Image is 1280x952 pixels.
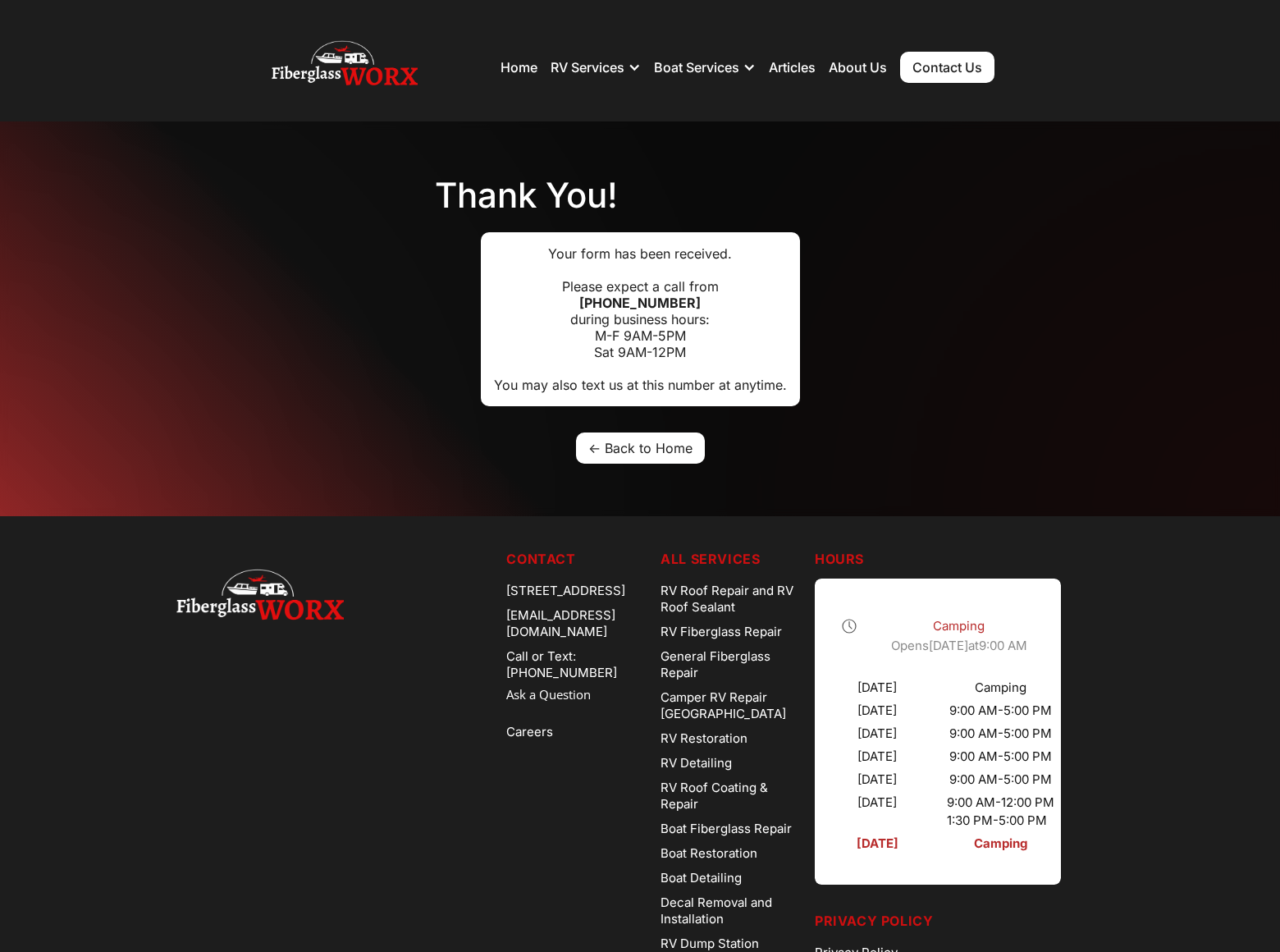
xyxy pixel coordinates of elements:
div: Your form has been received. Please expect a call from during business hours: M-F 9AM-5PM Sat 9AM... [494,245,787,393]
div: 9:00 AM - 12:00 PM [947,794,1054,811]
span: Opens at [891,638,1027,653]
a: RV Restoration [661,726,802,751]
div: Camping [974,835,1027,852]
a: Boat Restoration [661,841,802,866]
a: Decal Removal and Installation [661,890,802,931]
a: About Us [829,59,887,76]
a: General Fiberglass Repair [661,644,802,685]
a: Call or Text: [PHONE_NUMBER] [506,644,647,685]
div: [STREET_ADDRESS] [506,579,647,603]
a: RV Roof Coating & Repair [661,776,802,817]
h5: ALL SERVICES [661,549,802,569]
img: Fiberglass WorX – RV Repair, RV Roof & RV Detailing [272,34,418,100]
h5: Contact [506,549,647,569]
a: RV Fiberglass Repair [661,620,802,644]
h5: Privacy Policy [815,911,1104,931]
div: 9:00 AM - 5:00 PM [949,703,1052,719]
div: RV Services [551,43,641,92]
a: RV Roof Repair and RV Roof Sealant [661,579,802,620]
div: RV Services [551,59,624,76]
div: [EMAIL_ADDRESS][DOMAIN_NAME] [506,603,647,644]
a: Camper RV Repair [GEOGRAPHIC_DATA] [661,685,802,726]
span: [DATE] [929,638,968,653]
div: [DATE] [857,835,898,852]
a: Contact Us [900,52,994,83]
div: [DATE] [857,794,897,829]
a: Boat Fiberglass Repair [661,817,802,841]
div: Boat Services [654,43,756,92]
a: Articles [769,59,816,76]
span: Camping [933,618,985,634]
div: Camping [975,680,1026,696]
div: [DATE] [857,680,897,696]
div: 1:30 PM - 5:00 PM [947,812,1054,829]
strong: [PHONE_NUMBER] [579,295,701,311]
div: 9:00 AM - 5:00 PM [949,725,1052,742]
a: Careers [506,720,647,744]
a: Home [501,59,537,76]
div: [DATE] [857,725,897,742]
div: [DATE] [857,703,897,719]
div: 9:00 AM - 5:00 PM [949,748,1052,765]
div: [DATE] [857,771,897,788]
h5: Hours [815,549,1104,569]
h1: Thank you! [435,174,845,217]
div: [DATE] [857,748,897,765]
div: 9:00 AM - 5:00 PM [949,771,1052,788]
a: <- Back to Home [576,433,705,464]
a: RV Detailing [661,751,802,776]
a: Ask a Question [506,685,647,704]
a: Boat Detailing [661,866,802,890]
div: Boat Services [654,59,739,76]
time: 9:00 AM [979,638,1027,653]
